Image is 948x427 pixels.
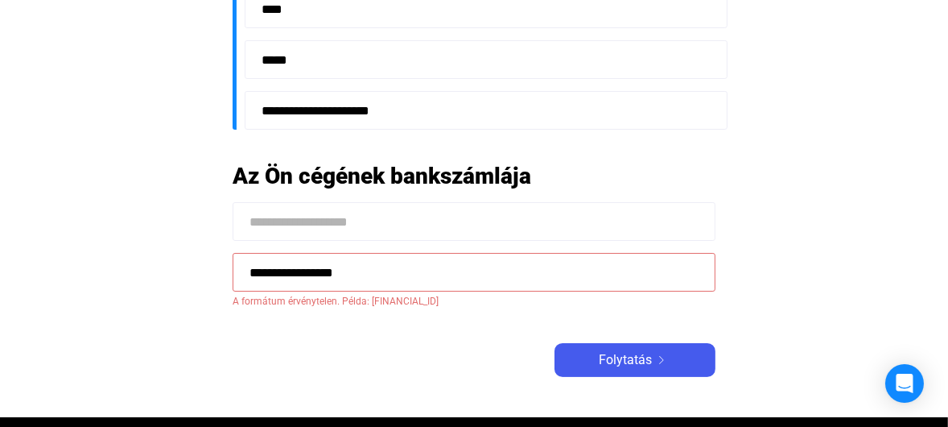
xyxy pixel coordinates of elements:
[599,350,652,370] span: Folytatás
[233,162,715,190] h2: Az Ön cégének bankszámlája
[652,356,671,364] img: arrow-right-white
[554,343,715,377] button: Folytatásarrow-right-white
[233,292,715,311] span: A formátum érvénytelen. Példa: [FINANCIAL_ID]
[885,364,924,403] div: Open Intercom Messenger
